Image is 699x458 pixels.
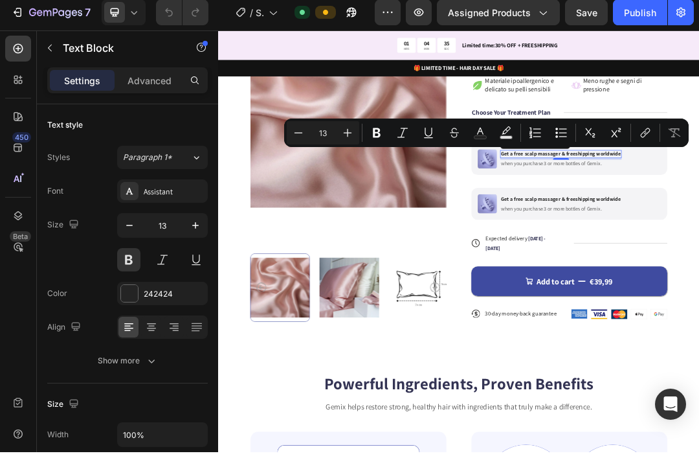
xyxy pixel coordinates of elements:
div: €39,99 [599,395,638,415]
div: Size [47,222,82,240]
span: Shopify Original Product Template [256,12,263,25]
div: Publish [624,12,656,25]
div: Beta [10,237,31,247]
div: Text style [47,125,83,137]
div: Rich Text Editor. Editing area: main [455,193,651,207]
button: Carousel Back Arrow [62,407,78,422]
img: Wide%20Bundles.png [424,153,439,168]
button: Paragraph 1* [117,152,208,175]
p: Choose Your Treatment Plan [410,126,536,139]
div: Align [47,325,83,342]
p: when you purchase 3 or more bottles of Gemix. [456,282,650,293]
div: Size [47,402,82,419]
div: Styles [47,157,70,169]
button: Save [565,5,608,31]
span: Expected delivery [432,330,498,341]
button: Show more [47,355,208,378]
p: Get a free scalp massager & freeshipping worldwide [456,267,650,278]
button: Assigned Products [437,5,560,31]
div: Add to cart [514,396,575,413]
img: gempages_580201147449476084-585a355e-b45e-4e2a-ac93-5f124d51ab0b.png [419,192,450,223]
div: Font [47,191,63,203]
span: Save [576,13,597,24]
div: Assistant [144,192,205,203]
button: Carousel Next Arrow [342,407,358,422]
div: Open Intercom Messenger [655,395,686,426]
div: Text Block [471,175,515,187]
span: / [250,12,253,25]
p: when you purchase 3 or more bottles of Gemix. [456,210,650,221]
p: Text Block [63,46,173,62]
iframe: Design area [218,36,699,458]
p: Get a free scalp massager & freeshipping worldwide [456,194,650,205]
p: 7 [85,10,91,26]
div: Editor contextual toolbar [284,124,689,153]
div: 450 [12,138,31,148]
p: Advanced [128,80,172,93]
div: 242424 [144,294,205,306]
button: 7 [5,5,96,31]
p: Materiale ipoallergenico e delicato su pelli sensibili [430,75,563,102]
p: Settings [64,80,100,93]
button: WideBundles [414,145,511,176]
span: Assigned Products [448,12,531,25]
input: Auto [118,429,207,452]
div: Show more [98,360,158,373]
button: Publish [613,5,667,31]
div: WideBundles [450,153,500,166]
div: Color [47,293,67,305]
div: Width [47,435,69,446]
div: Undo/Redo [156,5,208,31]
span: Paragraph 1* [123,157,172,169]
img: gempages_580201147449476084-585a355e-b45e-4e2a-ac93-5f124d51ab0b.png [419,264,450,295]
